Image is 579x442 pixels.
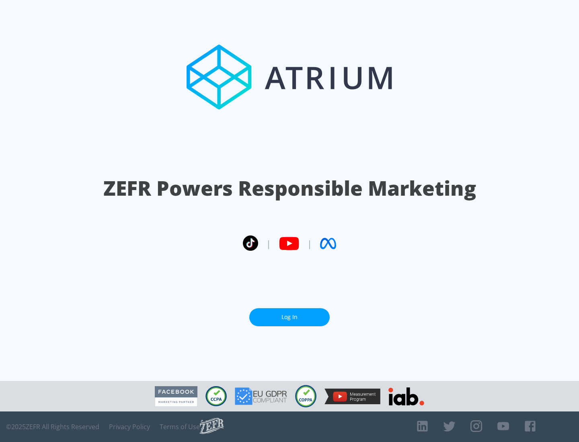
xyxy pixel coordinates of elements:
img: CCPA Compliant [205,386,227,406]
img: COPPA Compliant [295,385,316,407]
img: YouTube Measurement Program [324,389,380,404]
span: | [266,237,271,250]
a: Terms of Use [160,423,200,431]
img: Facebook Marketing Partner [155,386,197,407]
img: IAB [388,387,424,405]
h1: ZEFR Powers Responsible Marketing [103,174,476,202]
a: Log In [249,308,330,326]
span: | [307,237,312,250]
a: Privacy Policy [109,423,150,431]
img: GDPR Compliant [235,387,287,405]
span: © 2025 ZEFR All Rights Reserved [6,423,99,431]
